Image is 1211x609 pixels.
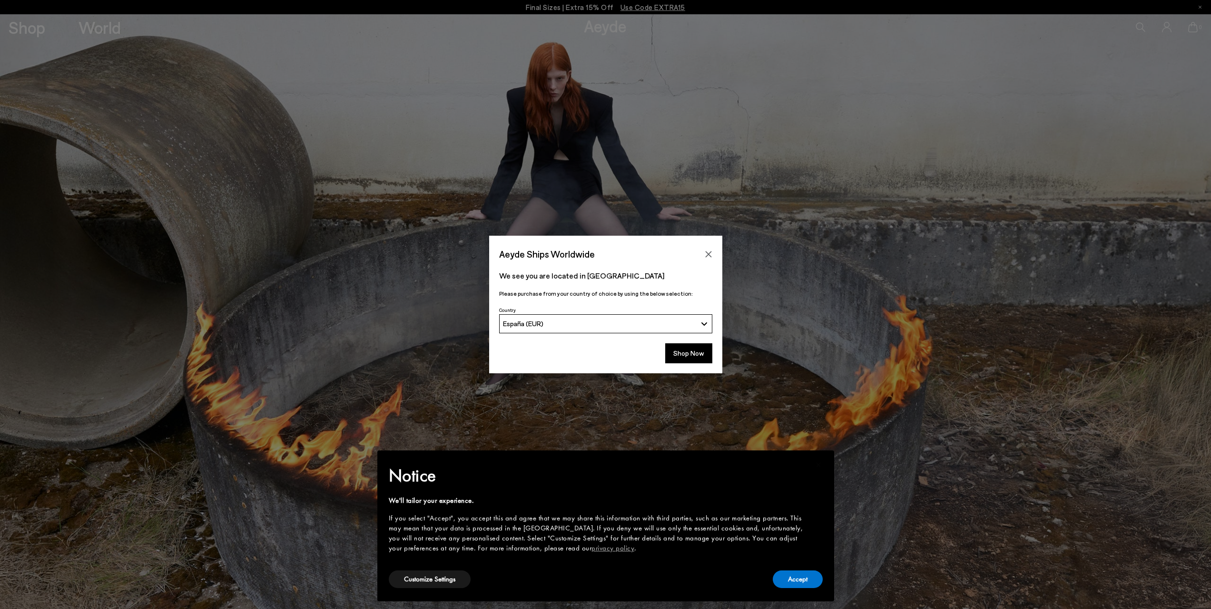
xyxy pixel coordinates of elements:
button: Close [701,247,716,261]
button: Close this notice [807,453,830,476]
button: Shop Now [665,343,712,363]
p: We see you are located in [GEOGRAPHIC_DATA] [499,270,712,281]
button: Customize Settings [389,570,471,588]
button: Accept [773,570,823,588]
h2: Notice [389,463,807,488]
span: España (EUR) [503,319,543,328]
a: privacy policy [591,543,634,553]
div: If you select "Accept", you accept this and agree that we may share this information with third p... [389,513,807,553]
span: × [816,457,822,472]
div: We'll tailor your experience. [389,496,807,506]
span: Country [499,307,516,313]
span: Aeyde Ships Worldwide [499,246,595,262]
p: Please purchase from your country of choice by using the below selection: [499,289,712,298]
